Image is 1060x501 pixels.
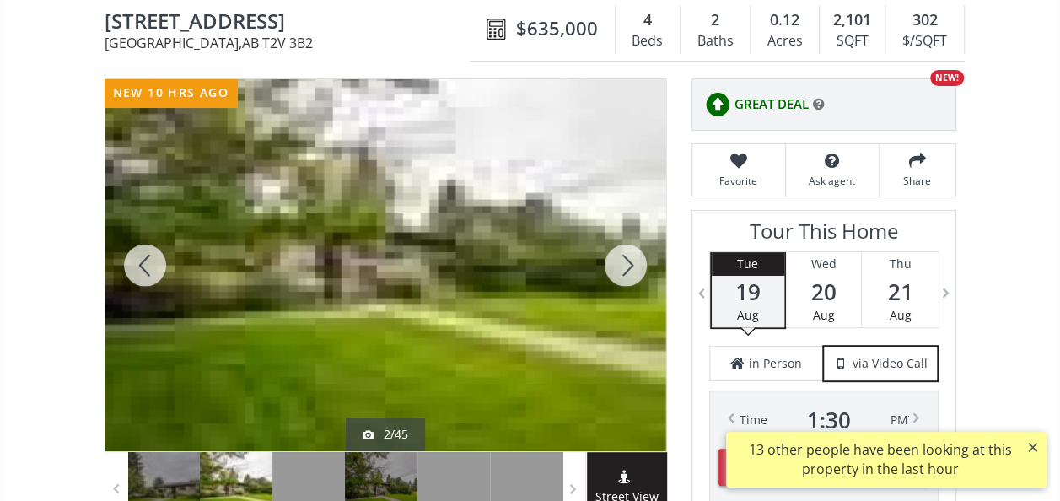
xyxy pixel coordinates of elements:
[712,252,784,276] div: Tue
[930,70,964,86] div: NEW!
[734,95,809,113] span: GREAT DEAL
[105,36,478,50] span: [GEOGRAPHIC_DATA] , AB T2V 3B2
[701,174,777,188] span: Favorite
[718,449,929,486] button: Schedule Tour
[105,79,666,451] div: 15 Harrow Crescent SW Calgary, AB T2V 3B2 - Photo 2 of 45
[853,355,928,372] span: via Video Call
[516,15,598,41] span: $635,000
[712,280,784,304] span: 19
[737,307,759,323] span: Aug
[105,79,238,107] div: new 10 hrs ago
[888,174,947,188] span: Share
[363,426,408,443] div: 2/45
[734,440,1025,479] div: 13 other people have been looking at this property in the last hour
[813,307,835,323] span: Aug
[794,174,870,188] span: Ask agent
[786,252,861,276] div: Wed
[740,408,908,432] div: Time PM
[749,355,802,372] span: in Person
[890,307,912,323] span: Aug
[807,408,851,432] span: 1 : 30
[894,9,955,31] div: 302
[894,29,955,54] div: $/SQFT
[701,88,734,121] img: rating icon
[689,9,741,31] div: 2
[759,29,810,54] div: Acres
[105,10,478,36] span: 15 Harrow Crescent SW
[689,29,741,54] div: Baths
[1020,432,1047,462] button: ×
[862,252,938,276] div: Thu
[624,29,671,54] div: Beds
[624,9,671,31] div: 4
[786,280,861,304] span: 20
[862,280,938,304] span: 21
[833,9,871,31] span: 2,101
[759,9,810,31] div: 0.12
[828,29,876,54] div: SQFT
[709,219,939,251] h3: Tour This Home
